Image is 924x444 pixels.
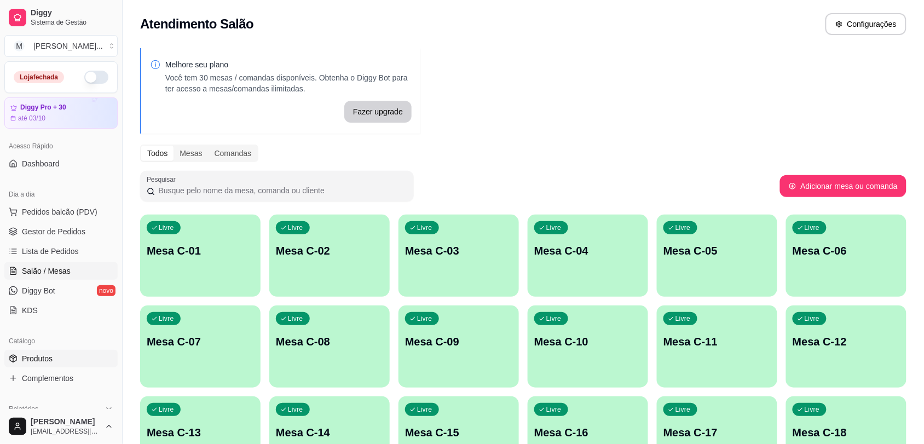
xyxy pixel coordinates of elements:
[675,405,691,414] p: Livre
[657,215,777,297] button: LivreMesa C-05
[663,425,771,440] p: Mesa C-17
[141,146,174,161] div: Todos
[147,334,254,349] p: Mesa C-07
[147,243,254,258] p: Mesa C-01
[165,59,412,70] p: Melhore seu plano
[14,41,25,51] span: M
[20,103,66,112] article: Diggy Pro + 30
[22,158,60,169] span: Dashboard
[825,13,906,35] button: Configurações
[4,97,118,129] a: Diggy Pro + 30até 03/10
[4,223,118,240] a: Gestor de Pedidos
[546,405,562,414] p: Livre
[405,243,512,258] p: Mesa C-03
[4,370,118,387] a: Complementos
[14,71,64,83] div: Loja fechada
[534,243,642,258] p: Mesa C-04
[31,8,113,18] span: Diggy
[4,332,118,350] div: Catálogo
[18,114,45,123] article: até 03/10
[793,243,900,258] p: Mesa C-06
[140,215,261,297] button: LivreMesa C-01
[140,15,253,33] h2: Atendimento Salão
[405,425,512,440] p: Mesa C-15
[4,302,118,319] a: KDS
[4,262,118,280] a: Salão / Mesas
[276,334,383,349] p: Mesa C-08
[417,223,432,232] p: Livre
[417,314,432,323] p: Livre
[786,215,906,297] button: LivreMesa C-06
[174,146,208,161] div: Mesas
[31,417,100,427] span: [PERSON_NAME]
[4,413,118,440] button: [PERSON_NAME][EMAIL_ADDRESS][DOMAIN_NAME]
[805,314,820,323] p: Livre
[22,285,55,296] span: Diggy Bot
[4,186,118,203] div: Dia a dia
[805,405,820,414] p: Livre
[288,314,303,323] p: Livre
[147,425,254,440] p: Mesa C-13
[780,175,906,197] button: Adicionar mesa ou comanda
[344,101,412,123] button: Fazer upgrade
[663,243,771,258] p: Mesa C-05
[399,305,519,388] button: LivreMesa C-09
[4,243,118,260] a: Lista de Pedidos
[9,405,38,413] span: Relatórios
[4,282,118,299] a: Diggy Botnovo
[675,223,691,232] p: Livre
[269,305,390,388] button: LivreMesa C-08
[209,146,258,161] div: Comandas
[793,425,900,440] p: Mesa C-18
[33,41,103,51] div: [PERSON_NAME] ...
[276,425,383,440] p: Mesa C-14
[399,215,519,297] button: LivreMesa C-03
[22,353,53,364] span: Produtos
[165,72,412,94] p: Você tem 30 mesas / comandas disponíveis. Obtenha o Diggy Bot para ter acesso a mesas/comandas il...
[31,427,100,436] span: [EMAIL_ADDRESS][DOMAIN_NAME]
[276,243,383,258] p: Mesa C-02
[22,226,85,237] span: Gestor de Pedidos
[288,405,303,414] p: Livre
[793,334,900,349] p: Mesa C-12
[22,206,97,217] span: Pedidos balcão (PDV)
[31,18,113,27] span: Sistema de Gestão
[675,314,691,323] p: Livre
[159,314,174,323] p: Livre
[417,405,432,414] p: Livre
[155,185,407,196] input: Pesquisar
[534,334,642,349] p: Mesa C-10
[546,314,562,323] p: Livre
[4,203,118,221] button: Pedidos balcão (PDV)
[663,334,771,349] p: Mesa C-11
[657,305,777,388] button: LivreMesa C-11
[528,305,648,388] button: LivreMesa C-10
[22,246,79,257] span: Lista de Pedidos
[147,175,180,184] label: Pesquisar
[159,405,174,414] p: Livre
[546,223,562,232] p: Livre
[786,305,906,388] button: LivreMesa C-12
[269,215,390,297] button: LivreMesa C-02
[22,305,38,316] span: KDS
[84,71,108,84] button: Alterar Status
[140,305,261,388] button: LivreMesa C-07
[159,223,174,232] p: Livre
[4,350,118,367] a: Produtos
[4,35,118,57] button: Select a team
[4,155,118,172] a: Dashboard
[288,223,303,232] p: Livre
[4,137,118,155] div: Acesso Rápido
[528,215,648,297] button: LivreMesa C-04
[534,425,642,440] p: Mesa C-16
[805,223,820,232] p: Livre
[405,334,512,349] p: Mesa C-09
[22,373,73,384] span: Complementos
[4,4,118,31] a: DiggySistema de Gestão
[22,266,71,276] span: Salão / Mesas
